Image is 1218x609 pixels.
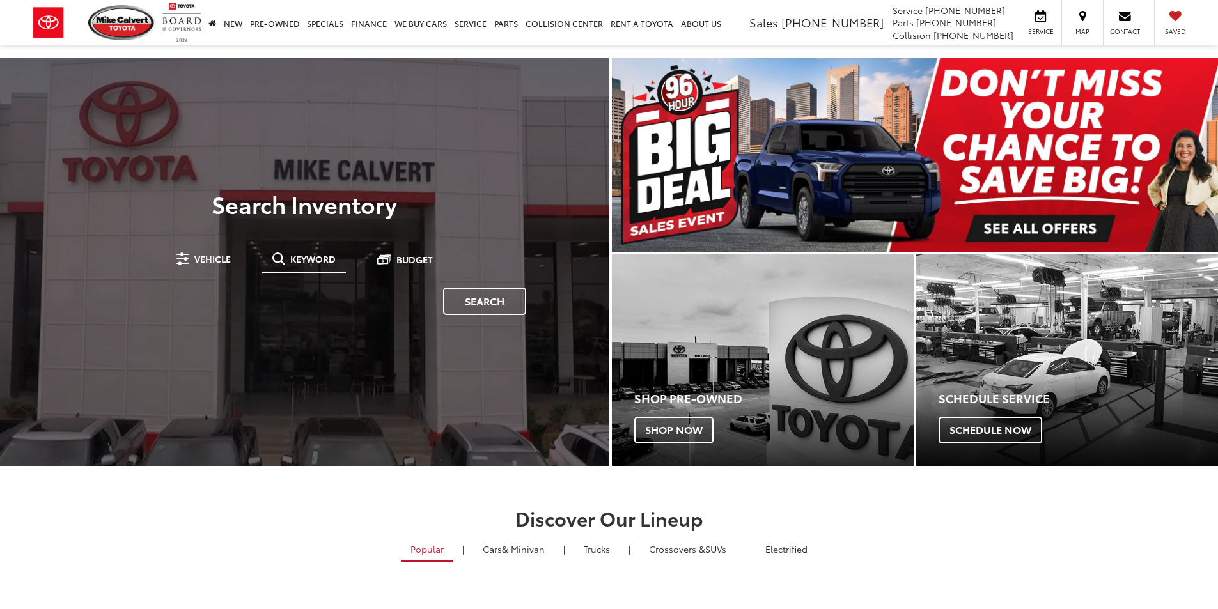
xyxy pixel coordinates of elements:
a: Schedule Service Schedule Now [916,254,1218,466]
li: | [459,543,467,555]
div: Toyota [612,254,914,466]
span: & Minivan [502,543,545,555]
span: Shop Now [634,417,714,443]
span: Parts [893,16,914,29]
span: [PHONE_NUMBER] [916,16,996,29]
span: Service [1026,27,1055,36]
span: Vehicle [194,254,231,263]
span: [PHONE_NUMBER] [933,29,1013,42]
li: | [560,543,568,555]
a: SUVs [639,538,736,560]
a: Cars [473,538,554,560]
h2: Discover Our Lineup [159,507,1060,528]
span: Contact [1110,27,1140,36]
span: [PHONE_NUMBER] [781,14,884,31]
a: Popular [401,538,453,562]
a: Electrified [756,538,817,560]
a: Search [443,288,526,315]
li: | [625,543,634,555]
h4: Schedule Service [939,392,1218,405]
span: Map [1068,27,1097,36]
span: [PHONE_NUMBER] [925,4,1005,17]
span: Keyword [290,254,336,263]
li: | [742,543,750,555]
span: Crossovers & [649,543,705,555]
span: Saved [1161,27,1189,36]
h3: Search Inventory [54,191,556,217]
img: Mike Calvert Toyota [88,5,156,40]
a: Shop Pre-Owned Shop Now [612,254,914,466]
span: Sales [749,14,778,31]
span: Schedule Now [939,417,1042,443]
a: Trucks [574,538,620,560]
span: Service [893,4,923,17]
span: Collision [893,29,931,42]
h4: Shop Pre-Owned [634,392,914,405]
span: Budget [396,255,433,264]
div: Toyota [916,254,1218,466]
